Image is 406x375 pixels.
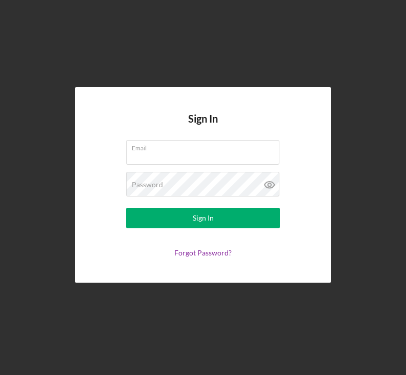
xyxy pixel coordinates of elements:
[188,113,218,140] h4: Sign In
[174,248,232,257] a: Forgot Password?
[132,141,279,152] label: Email
[193,208,214,228] div: Sign In
[132,181,163,189] label: Password
[126,208,280,228] button: Sign In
